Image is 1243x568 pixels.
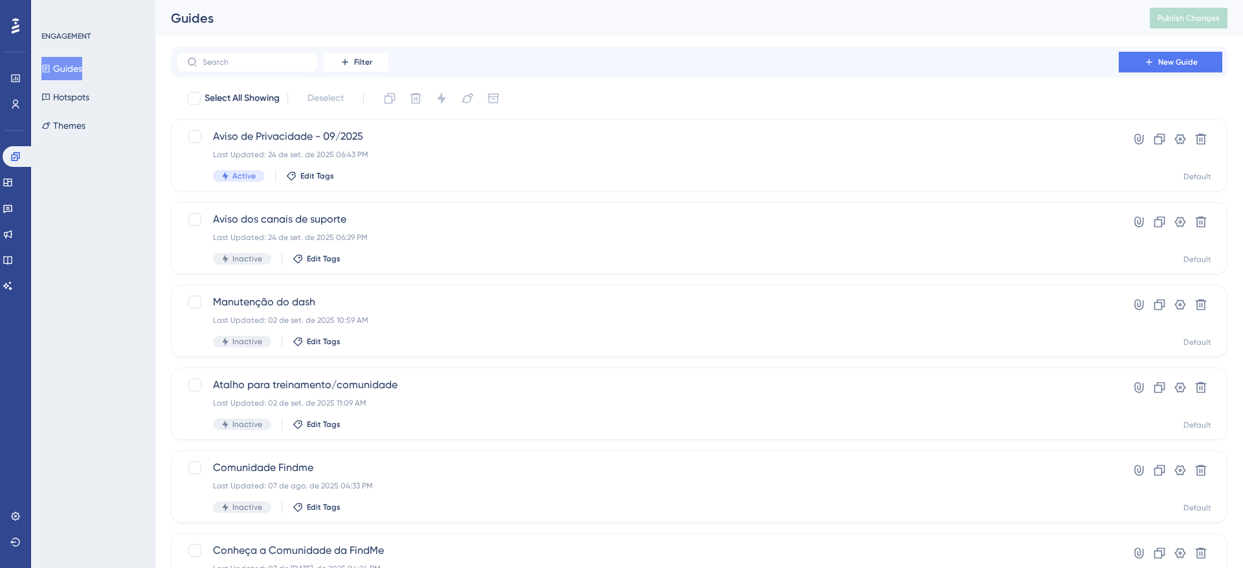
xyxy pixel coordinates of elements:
[1183,420,1211,430] div: Default
[1183,503,1211,513] div: Default
[307,254,341,264] span: Edit Tags
[213,398,1082,408] div: Last Updated: 02 de set. de 2025 11:09 AM
[293,336,341,347] button: Edit Tags
[324,52,388,72] button: Filter
[1158,57,1198,67] span: New Guide
[1150,8,1227,28] button: Publish Changes
[308,91,344,106] span: Deselect
[213,129,1082,144] span: Aviso de Privacidade - 09/2025
[213,377,1082,393] span: Atalho para treinamento/comunidade
[293,419,341,430] button: Edit Tags
[213,481,1082,491] div: Last Updated: 07 de ago. de 2025 04:33 PM
[1183,337,1211,347] div: Default
[1158,13,1220,23] span: Publish Changes
[300,171,334,181] span: Edit Tags
[1183,254,1211,265] div: Default
[1119,52,1222,72] button: New Guide
[205,91,280,106] span: Select All Showing
[203,58,308,67] input: Search
[213,294,1082,310] span: Manutenção do dash
[354,57,372,67] span: Filter
[1183,171,1211,182] div: Default
[286,171,334,181] button: Edit Tags
[171,9,1117,27] div: Guides
[307,502,341,512] span: Edit Tags
[41,114,85,137] button: Themes
[213,212,1082,227] span: Aviso dos canais de suporte
[232,254,262,264] span: Inactive
[213,315,1082,325] div: Last Updated: 02 de set. de 2025 10:59 AM
[232,502,262,512] span: Inactive
[232,419,262,430] span: Inactive
[232,171,256,181] span: Active
[293,502,341,512] button: Edit Tags
[232,336,262,347] span: Inactive
[307,419,341,430] span: Edit Tags
[213,460,1082,475] span: Comunidade Findme
[213,543,1082,558] span: Conheça a Comunidade da FindMe
[307,336,341,347] span: Edit Tags
[213,149,1082,160] div: Last Updated: 24 de set. de 2025 06:43 PM
[296,87,355,110] button: Deselect
[41,85,89,109] button: Hotspots
[293,254,341,264] button: Edit Tags
[213,232,1082,243] div: Last Updated: 24 de set. de 2025 06:29 PM
[41,31,91,41] div: ENGAGEMENT
[41,57,82,80] button: Guides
